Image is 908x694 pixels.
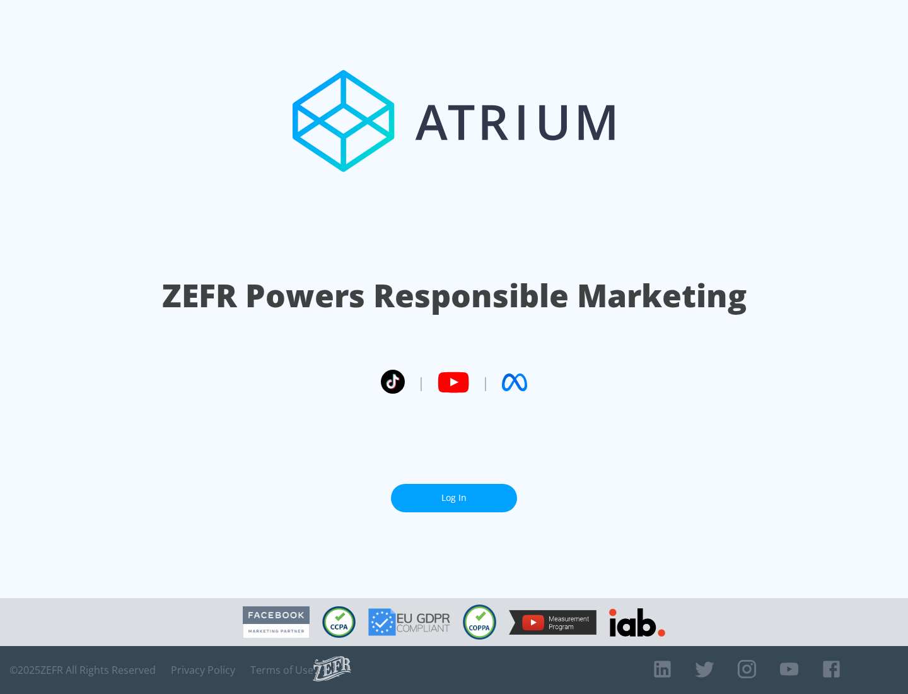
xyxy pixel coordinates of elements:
a: Log In [391,484,517,512]
span: © 2025 ZEFR All Rights Reserved [9,664,156,676]
span: | [417,373,425,392]
img: IAB [609,608,665,637]
h1: ZEFR Powers Responsible Marketing [162,274,747,317]
span: | [482,373,489,392]
img: YouTube Measurement Program [509,610,597,635]
a: Terms of Use [250,664,313,676]
img: CCPA Compliant [322,606,356,638]
a: Privacy Policy [171,664,235,676]
img: Facebook Marketing Partner [243,606,310,638]
img: COPPA Compliant [463,604,496,640]
img: GDPR Compliant [368,608,450,636]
